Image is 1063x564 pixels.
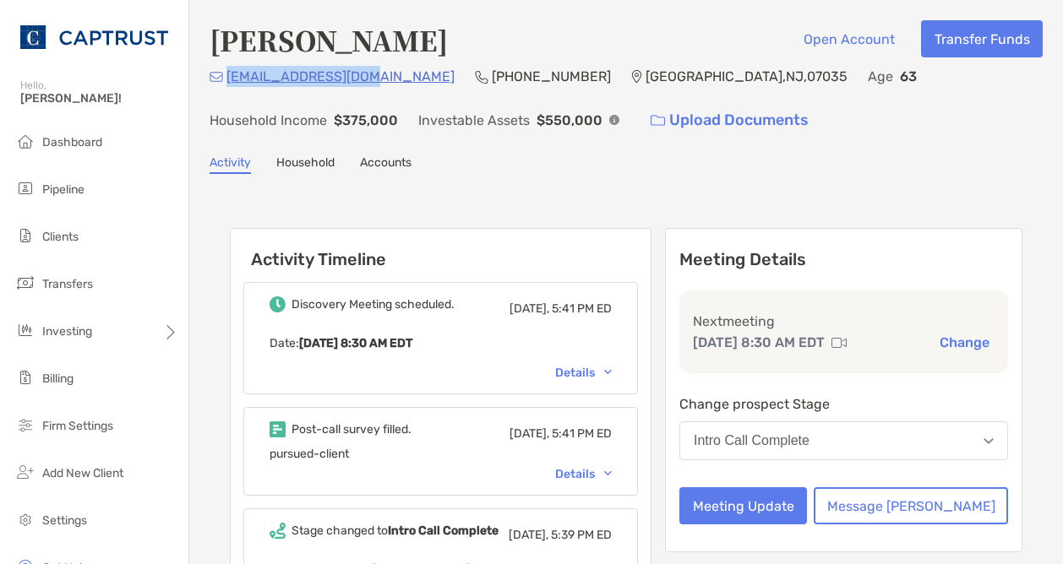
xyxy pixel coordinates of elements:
[210,72,223,82] img: Email Icon
[20,7,168,68] img: CAPTRUST Logo
[42,135,102,149] span: Dashboard
[693,311,995,332] p: Next meeting
[510,301,549,316] span: [DATE],
[15,367,35,388] img: billing icon
[334,110,398,131] p: $375,000
[210,20,448,59] h4: [PERSON_NAME]
[868,66,893,87] p: Age
[604,471,612,476] img: Chevron icon
[42,371,74,386] span: Billing
[631,70,642,84] img: Location Icon
[15,415,35,435] img: firm-settings icon
[15,509,35,529] img: settings icon
[270,333,612,354] p: Date :
[921,20,1043,57] button: Transfer Funds
[388,523,499,538] b: Intro Call Complete
[509,528,548,542] span: [DATE],
[555,366,612,380] div: Details
[679,487,807,524] button: Meeting Update
[552,426,612,441] span: 5:41 PM ED
[42,419,113,433] span: Firm Settings
[15,131,35,151] img: dashboard icon
[270,296,286,312] img: Event icon
[210,155,251,174] a: Activity
[510,426,549,441] span: [DATE],
[292,297,455,312] div: Discovery Meeting scheduled.
[15,273,35,293] img: transfers icon
[42,466,123,480] span: Add New Client
[226,66,455,87] p: [EMAIL_ADDRESS][DOMAIN_NAME]
[42,277,93,291] span: Transfers
[651,115,665,127] img: button icon
[646,66,848,87] p: [GEOGRAPHIC_DATA] , NJ , 07035
[15,462,35,482] img: add_new_client icon
[42,513,87,528] span: Settings
[42,324,92,339] span: Investing
[299,336,412,350] b: [DATE] 8:30 AM EDT
[609,115,619,125] img: Info Icon
[790,20,908,57] button: Open Account
[679,421,1008,460] button: Intro Call Complete
[694,433,810,448] div: Intro Call Complete
[679,249,1008,270] p: Meeting Details
[900,66,917,87] p: 63
[15,178,35,198] img: pipeline icon
[537,110,602,131] p: $550,000
[20,91,178,106] span: [PERSON_NAME]!
[418,110,530,131] p: Investable Assets
[552,301,612,316] span: 5:41 PM ED
[492,66,611,87] p: [PHONE_NUMBER]
[640,102,820,138] a: Upload Documents
[604,370,612,375] img: Chevron icon
[210,110,327,131] p: Household Income
[292,422,412,437] div: Post-call survey filled.
[935,334,995,351] button: Change
[15,225,35,246] img: clients icon
[270,523,286,539] img: Event icon
[42,230,79,244] span: Clients
[551,528,612,542] span: 5:39 PM ED
[360,155,412,174] a: Accounts
[276,155,335,174] a: Household
[679,393,1008,415] p: Change prospect Stage
[270,421,286,437] img: Event icon
[831,336,847,350] img: communication type
[555,467,612,481] div: Details
[475,70,488,84] img: Phone Icon
[814,487,1008,524] button: Message [PERSON_NAME]
[984,438,994,444] img: Open dropdown arrow
[693,332,825,353] p: [DATE] 8:30 AM EDT
[270,447,349,461] span: pursued-client
[292,523,499,538] div: Stage changed to
[15,320,35,340] img: investing icon
[42,182,84,197] span: Pipeline
[231,229,651,269] h6: Activity Timeline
